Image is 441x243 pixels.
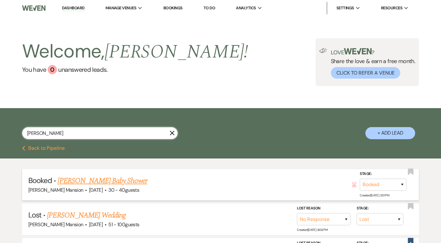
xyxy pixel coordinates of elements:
[297,205,350,212] label: Lost Reason
[58,175,147,186] a: [PERSON_NAME] Baby Shower
[22,38,248,65] h2: Welcome,
[331,67,400,79] button: Click to Refer a Venue
[47,210,126,221] a: [PERSON_NAME] Wedding
[108,221,139,228] span: 51 - 100 guests
[344,48,372,54] img: weven-logo-green.svg
[236,5,256,11] span: Analytics
[336,5,354,11] span: Settings
[360,193,389,197] span: Created: [DATE] 3:51 PM
[327,48,415,79] div: Share the love & earn a free month.
[331,48,415,55] p: Love ?
[28,221,83,228] span: [PERSON_NAME] Mansion
[108,187,139,193] span: 30 - 40 guests
[28,187,83,193] span: [PERSON_NAME] Mansion
[381,5,402,11] span: Resources
[106,5,136,11] span: Manage Venues
[22,65,248,74] a: You have 0 unanswered leads.
[22,127,178,139] input: Search by name, event date, email address or phone number
[360,171,406,177] label: Stage:
[48,65,57,74] div: 0
[357,205,403,212] label: Stage:
[28,210,41,220] span: Lost
[163,5,183,11] a: Bookings
[89,221,103,228] span: [DATE]
[365,127,415,139] button: + Add Lead
[319,48,327,53] img: loud-speaker-illustration.svg
[105,38,248,66] span: [PERSON_NAME] !
[204,5,215,11] a: To Do
[62,5,84,11] a: Dashboard
[22,2,45,15] img: Weven Logo
[22,146,65,151] button: Back to Pipeline
[297,228,327,232] span: Created: [DATE] 4:08 PM
[28,176,52,185] span: Booked
[89,187,103,193] span: [DATE]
